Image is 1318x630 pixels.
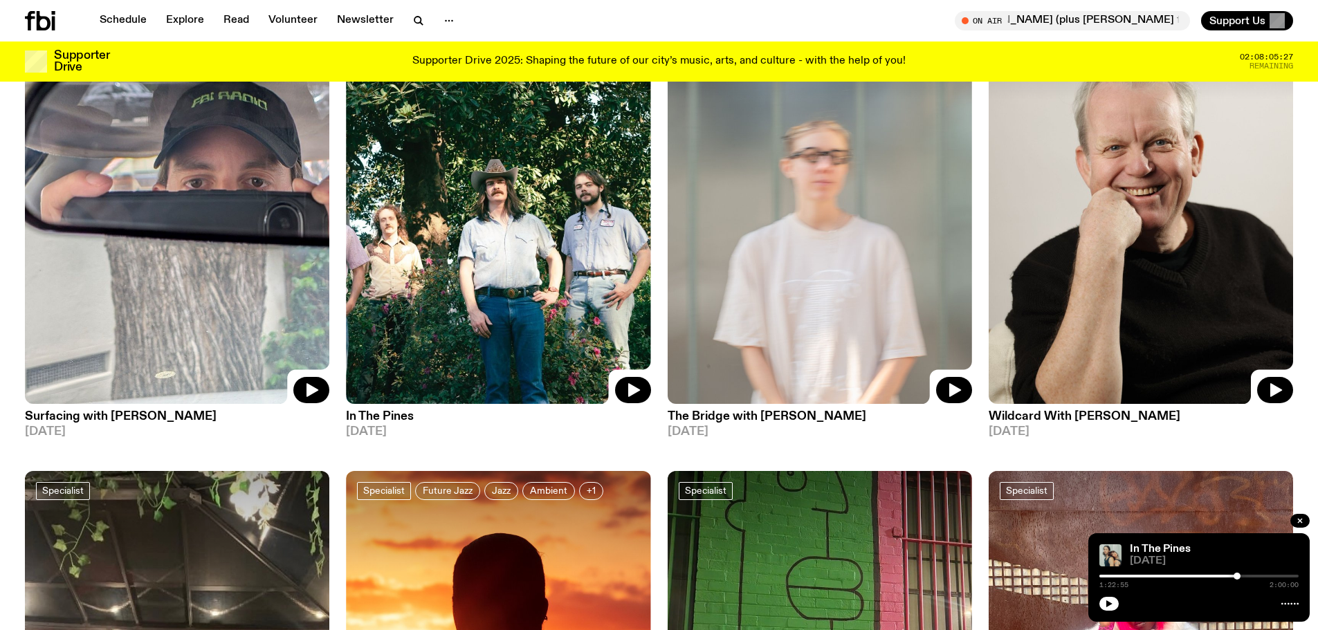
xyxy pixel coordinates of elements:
button: Support Us [1201,11,1293,30]
span: [DATE] [668,426,972,438]
a: Ambient [522,482,575,500]
a: Newsletter [329,11,402,30]
a: Read [215,11,257,30]
p: Supporter Drive 2025: Shaping the future of our city’s music, arts, and culture - with the help o... [412,55,906,68]
span: 1:22:55 [1099,582,1128,589]
span: Future Jazz [423,485,473,496]
a: Explore [158,11,212,30]
span: Specialist [1006,485,1047,496]
button: +1 [579,482,603,500]
span: Support Us [1209,15,1265,27]
h3: Supporter Drive [54,50,109,73]
a: Schedule [91,11,155,30]
span: [DATE] [25,426,329,438]
a: In The Pines [1130,544,1191,555]
span: 02:08:05:27 [1240,53,1293,61]
span: [DATE] [1130,556,1299,566]
span: Ambient [530,485,567,496]
h3: Surfacing with [PERSON_NAME] [25,411,329,423]
a: Jazz [484,482,518,500]
a: Specialist [679,482,733,500]
span: Jazz [492,485,511,496]
a: The Bridge with [PERSON_NAME][DATE] [668,404,972,437]
span: 2:00:00 [1270,582,1299,589]
span: Specialist [685,485,726,496]
span: Specialist [363,485,405,496]
a: In The Pines[DATE] [346,404,650,437]
span: [DATE] [346,426,650,438]
span: [DATE] [989,426,1293,438]
span: +1 [587,485,596,496]
a: Specialist [357,482,411,500]
h3: Wildcard With [PERSON_NAME] [989,411,1293,423]
a: Wildcard With [PERSON_NAME][DATE] [989,404,1293,437]
a: Specialist [1000,482,1054,500]
h3: The Bridge with [PERSON_NAME] [668,411,972,423]
a: Specialist [36,482,90,500]
span: Remaining [1250,62,1293,70]
button: On AirArvos with [PERSON_NAME] (plus [PERSON_NAME] from 5pm!) [955,11,1190,30]
h3: In The Pines [346,411,650,423]
a: Future Jazz [415,482,480,500]
a: Surfacing with [PERSON_NAME][DATE] [25,404,329,437]
span: Specialist [42,485,84,496]
a: Volunteer [260,11,326,30]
